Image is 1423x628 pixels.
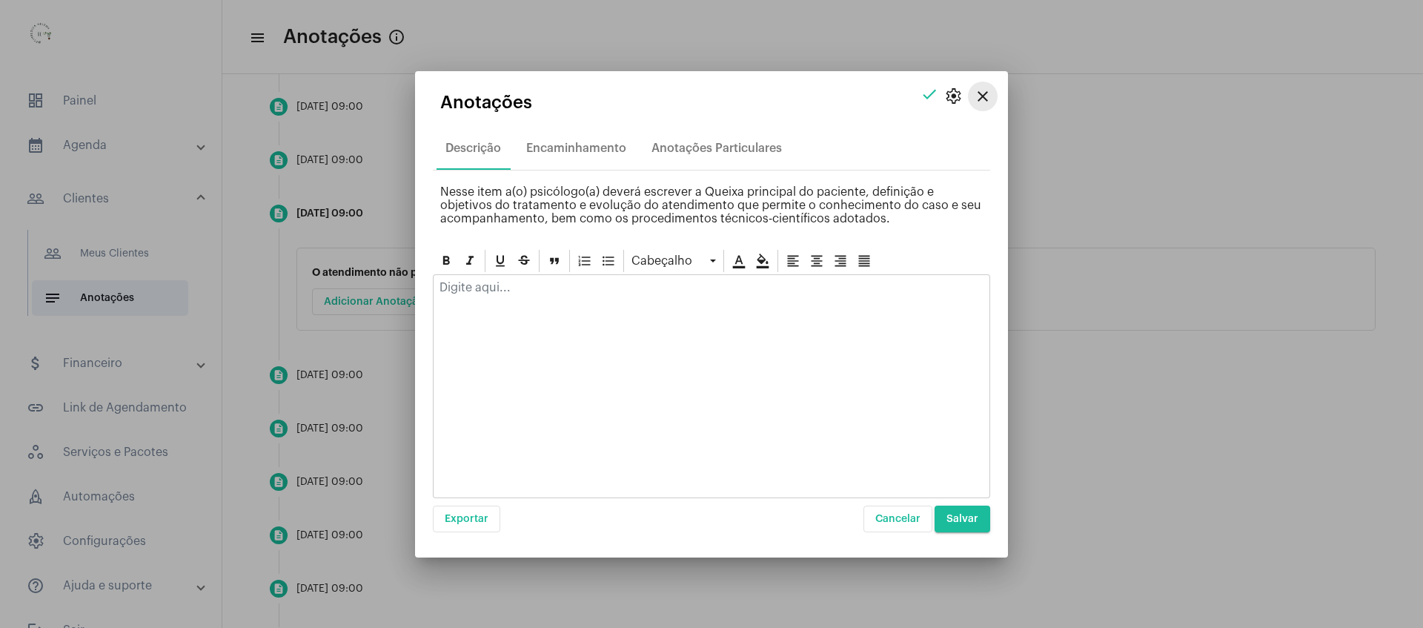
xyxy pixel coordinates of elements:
div: Alinhar à esquerda [782,250,804,272]
mat-icon: check [921,85,938,103]
button: Exportar [433,506,500,532]
div: Alinhar justificado [853,250,875,272]
div: Encaminhamento [526,142,626,155]
span: Cancelar [875,514,921,524]
div: Strike [513,250,535,272]
div: Anotações Particulares [651,142,782,155]
button: Salvar [935,506,990,532]
button: settings [938,82,968,111]
div: Ordered List [574,250,596,272]
div: Negrito [435,250,457,272]
span: Nesse item a(o) psicólogo(a) deverá escrever a Queixa principal do paciente, definição e objetivo... [440,186,981,225]
div: Bullet List [597,250,620,272]
div: Cor de fundo [752,250,774,272]
div: Sublinhado [489,250,511,272]
div: Itálico [459,250,481,272]
div: Cabeçalho [628,250,720,272]
div: Blockquote [543,250,565,272]
div: Alinhar ao centro [806,250,828,272]
span: Exportar [445,514,488,524]
span: Anotações [440,93,532,112]
button: Cancelar [863,506,932,532]
span: Salvar [946,514,978,524]
div: Cor do texto [728,250,750,272]
span: settings [944,87,962,105]
mat-icon: close [974,87,992,105]
div: Alinhar à direita [829,250,852,272]
div: Descrição [445,142,501,155]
